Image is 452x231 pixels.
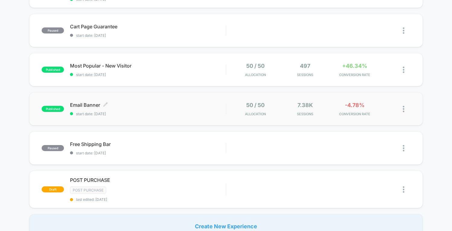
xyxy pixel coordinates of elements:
[403,186,404,193] img: close
[70,187,106,194] span: Post Purchase
[403,27,404,34] img: close
[42,186,64,192] span: draft
[70,197,226,202] span: last edited: [DATE]
[70,141,226,147] span: Free Shipping Bar
[342,63,367,69] span: +46.34%
[332,73,378,77] span: CONVERSION RATE
[70,63,226,69] span: Most Popular - New Visitor
[70,33,226,38] span: start date: [DATE]
[70,177,226,183] span: POST PURCHASE
[70,151,226,155] span: start date: [DATE]
[42,67,64,73] span: published
[70,72,226,77] span: start date: [DATE]
[42,106,64,112] span: published
[246,63,265,69] span: 50 / 50
[345,102,364,108] span: -4.78%
[245,112,266,116] span: Allocation
[42,145,64,151] span: paused
[403,106,404,112] img: close
[300,63,310,69] span: 497
[298,102,313,108] span: 7.38k
[332,112,378,116] span: CONVERSION RATE
[246,102,265,108] span: 50 / 50
[70,24,226,30] span: Cart Page Guarantee
[42,27,64,33] span: paused
[282,112,328,116] span: Sessions
[282,73,328,77] span: Sessions
[403,145,404,151] img: close
[403,67,404,73] img: close
[70,102,226,108] span: Email Banner
[70,112,226,116] span: start date: [DATE]
[245,73,266,77] span: Allocation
